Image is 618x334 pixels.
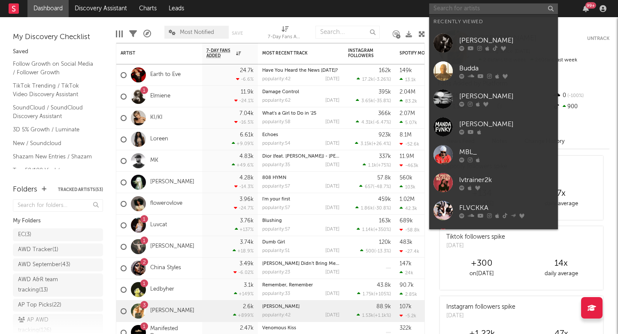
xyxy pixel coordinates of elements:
div: 6.61k [240,132,254,138]
div: 560k [400,175,412,181]
div: 0 [552,90,609,101]
div: [DATE] [325,270,339,275]
div: +137 % [235,227,254,232]
div: 107k [400,304,412,310]
div: ( ) [359,184,391,189]
span: 4.31k [361,120,373,125]
div: 163k [379,218,391,224]
div: -6.02 % [233,270,254,275]
a: MBL_ [429,141,558,169]
div: Blushing [262,219,339,223]
div: daily average [521,269,601,279]
div: ( ) [356,119,391,125]
div: 162k [379,68,391,73]
div: 7-Day Fans Added (7-Day Fans Added) [268,32,302,43]
div: 2.07M [400,111,415,116]
span: 657 [365,185,373,189]
div: [DATE] [325,184,339,189]
div: Saved [13,47,103,57]
div: popularity: 57 [262,227,290,232]
div: daily average [521,199,601,209]
span: 7-Day Fans Added [206,48,234,58]
div: 3.76k [240,218,254,224]
span: 500 [366,249,374,254]
div: [DATE] [325,120,339,124]
span: Most Notified [180,30,214,35]
a: SoundCloud / SoundCloud Discovery Assistant [13,103,94,121]
div: [PERSON_NAME] [459,119,554,129]
a: Loreen [150,136,168,143]
span: -6.47 % [374,120,390,125]
span: 1.86k [361,206,373,211]
div: [DATE] [325,227,339,232]
div: Remember, Remember [262,283,339,288]
span: -35.8 % [375,99,390,103]
div: Recently Viewed [433,17,554,27]
div: My Discovery Checklist [13,32,103,43]
div: Instagram Followers [348,48,378,58]
div: [DATE] [325,77,339,82]
a: Ledbyher [150,286,174,293]
div: 4.83k [239,154,254,159]
a: Follow Growth on Social Media / Follower Growth [13,59,94,77]
div: 2.6k [243,304,254,310]
a: Dior (feat. [PERSON_NAME]) - [PERSON_NAME] Remix [262,154,381,159]
div: -5.2k [400,313,416,319]
div: popularity: 33 [262,291,290,296]
div: -27.4k [400,249,419,254]
div: popularity: 23 [262,270,290,275]
div: ( ) [357,76,391,82]
div: Harriet [262,304,339,309]
button: 99+ [583,5,589,12]
div: [DATE] [446,312,515,320]
div: 923k [379,132,391,138]
a: lvtrainer2k [429,169,558,197]
div: 8.1M [400,132,412,138]
div: popularity: 62 [262,98,291,103]
a: [PERSON_NAME] [429,29,558,57]
div: Dumb Girl [262,240,339,245]
input: Search for artists [429,3,558,14]
div: [DATE] [325,98,339,103]
div: [DATE] [325,313,339,318]
div: 3.49k [239,261,254,267]
div: -58.8k [400,227,420,233]
div: [DATE] [325,249,339,253]
div: -24.7 % [234,205,254,211]
div: Damage Control [262,90,339,94]
a: MK [150,157,158,164]
div: Folders [13,185,37,195]
span: -48.7 % [374,185,390,189]
div: popularity: 35 [262,163,290,167]
a: melvitto [429,225,558,252]
div: +9.09 % [232,141,254,146]
div: 3.96k [239,197,254,202]
div: 42.3k [400,206,417,211]
div: ( ) [355,205,391,211]
div: AWD Tracker ( 1 ) [18,245,58,255]
div: +899 % [233,313,254,318]
a: What's a Girl to Do in '25 [262,111,316,116]
a: China Styles [150,264,181,272]
span: 1.53k [362,313,373,318]
div: AWD A&R team tracking ( 13 ) [18,275,79,295]
a: Budda [429,57,558,85]
div: 5.07k [400,120,417,125]
a: 808 HYMN [262,176,286,180]
div: 14 x [521,258,601,269]
span: -30.8 % [374,206,390,211]
div: [PERSON_NAME] [459,91,554,101]
span: +350 % [375,228,390,232]
span: +1.1k % [375,313,390,318]
div: 459k [378,197,391,202]
a: [PERSON_NAME] [429,85,558,113]
span: -100 % [566,94,584,98]
a: [PERSON_NAME] [262,304,300,309]
div: -463k [400,163,418,168]
div: 395k [379,89,391,95]
div: -52.6k [400,141,419,147]
div: popularity: 42 [262,313,291,318]
div: ( ) [357,291,391,297]
div: +300 [442,258,521,269]
a: FLVCKKA [429,197,558,225]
